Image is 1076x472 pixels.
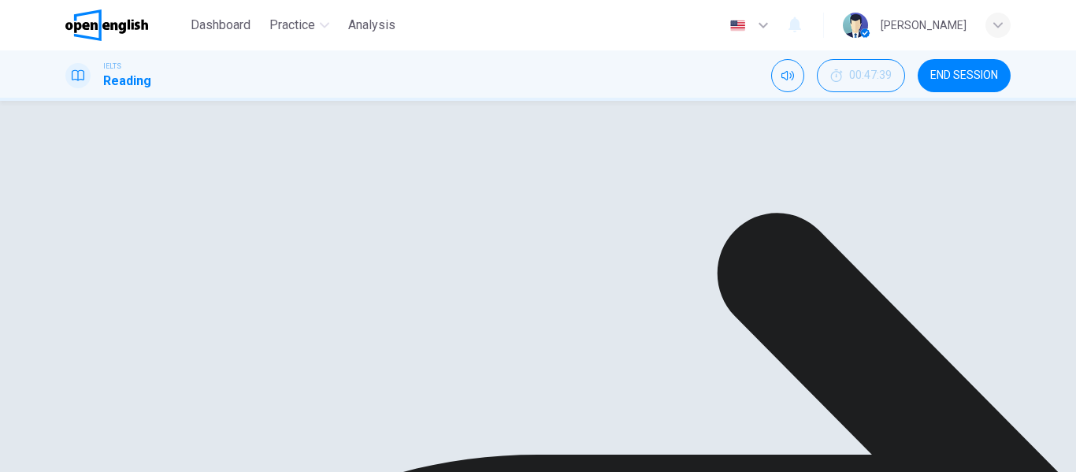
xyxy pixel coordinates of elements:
[849,69,892,82] span: 00:47:39
[771,59,804,92] div: Mute
[930,69,998,82] span: END SESSION
[348,16,395,35] span: Analysis
[184,11,257,39] button: Dashboard
[103,72,151,91] h1: Reading
[817,59,905,92] button: 00:47:39
[269,16,315,35] span: Practice
[263,11,336,39] button: Practice
[728,20,748,32] img: en
[65,9,184,41] a: OpenEnglish logo
[843,13,868,38] img: Profile picture
[191,16,250,35] span: Dashboard
[65,9,148,41] img: OpenEnglish logo
[342,11,402,39] button: Analysis
[881,16,967,35] div: [PERSON_NAME]
[103,61,121,72] span: IELTS
[918,59,1011,92] button: END SESSION
[817,59,905,92] div: Hide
